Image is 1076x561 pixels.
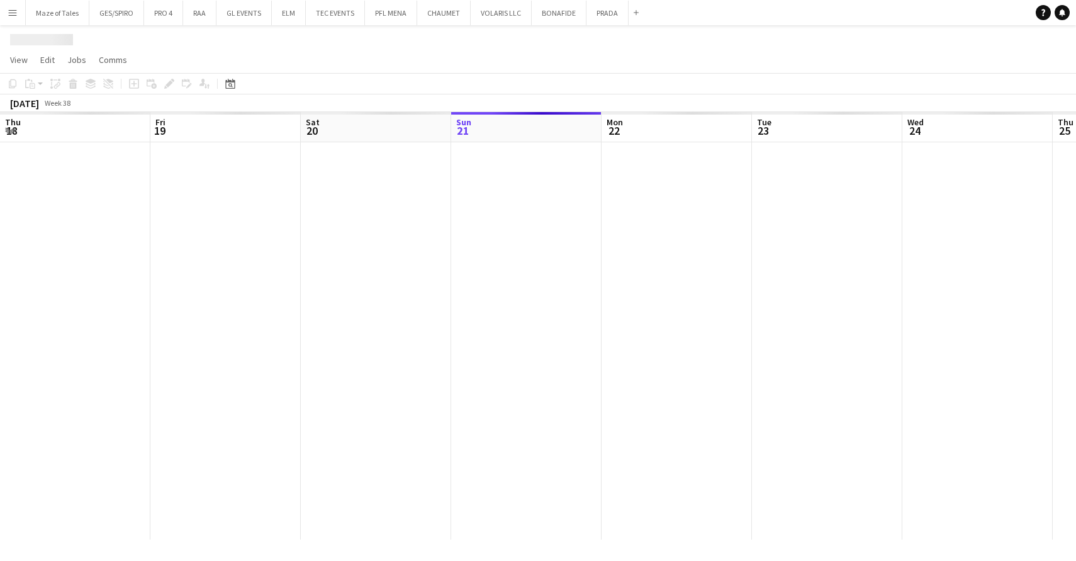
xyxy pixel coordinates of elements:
[272,1,306,25] button: ELM
[304,123,320,138] span: 20
[5,52,33,68] a: View
[155,116,165,128] span: Fri
[1056,123,1073,138] span: 25
[40,54,55,65] span: Edit
[1058,116,1073,128] span: Thu
[26,1,89,25] button: Maze of Tales
[306,116,320,128] span: Sat
[605,123,623,138] span: 22
[586,1,629,25] button: PRADA
[905,123,924,138] span: 24
[99,54,127,65] span: Comms
[216,1,272,25] button: GL EVENTS
[154,123,165,138] span: 19
[89,1,144,25] button: GES/SPIRO
[10,97,39,110] div: [DATE]
[456,116,471,128] span: Sun
[365,1,417,25] button: PFL MENA
[183,1,216,25] button: RAA
[607,116,623,128] span: Mon
[10,54,28,65] span: View
[907,116,924,128] span: Wed
[42,98,73,108] span: Week 38
[755,123,771,138] span: 23
[94,52,132,68] a: Comms
[471,1,532,25] button: VOLARIS LLC
[5,116,21,128] span: Thu
[144,1,183,25] button: PRO 4
[67,54,86,65] span: Jobs
[417,1,471,25] button: CHAUMET
[35,52,60,68] a: Edit
[306,1,365,25] button: TEC EVENTS
[532,1,586,25] button: BONAFIDE
[3,123,21,138] span: 18
[62,52,91,68] a: Jobs
[454,123,471,138] span: 21
[757,116,771,128] span: Tue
